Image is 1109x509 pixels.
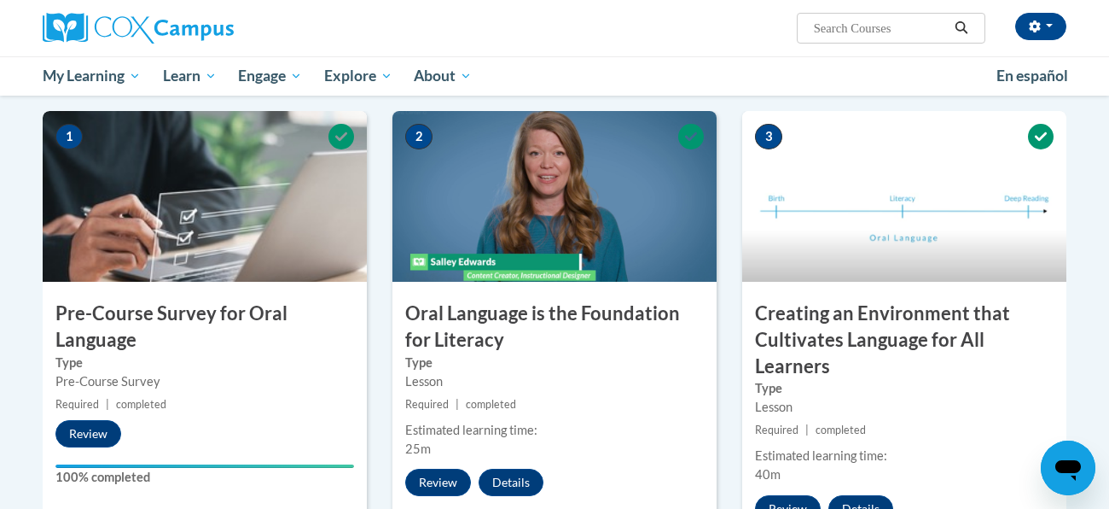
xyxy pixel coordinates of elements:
span: completed [816,424,866,436]
button: Review [405,469,471,496]
span: En español [996,67,1068,85]
button: Account Settings [1015,13,1066,40]
button: Review [55,420,121,448]
h3: Pre-Course Survey for Oral Language [43,301,367,354]
label: 100% completed [55,468,354,487]
div: Pre-Course Survey [55,372,354,391]
span: Required [755,424,798,436]
img: Course Image [392,111,717,282]
span: Required [55,398,99,411]
img: Course Image [742,111,1066,282]
span: 25m [405,442,431,456]
span: My Learning [43,66,141,86]
div: Estimated learning time: [755,447,1054,465]
h3: Oral Language is the Foundation for Literacy [392,301,717,354]
a: My Learning [32,56,152,96]
a: Engage [227,56,313,96]
span: 1 [55,124,83,149]
div: Main menu [17,56,1092,96]
div: Lesson [755,398,1054,417]
span: Learn [163,66,217,86]
label: Type [55,354,354,372]
a: Cox Campus [43,13,367,44]
div: Lesson [405,372,704,391]
a: About [404,56,484,96]
span: 3 [755,124,782,149]
img: Cox Campus [43,13,234,44]
span: 40m [755,467,781,482]
img: Course Image [43,111,367,282]
h3: Creating an Environment that Cultivates Language for All Learners [742,301,1066,379]
a: Explore [313,56,404,96]
span: Required [405,398,449,411]
span: Explore [324,66,392,86]
span: | [456,398,459,411]
span: completed [466,398,516,411]
button: Search [949,18,974,38]
a: Learn [152,56,228,96]
iframe: Button to launch messaging window [1041,441,1095,495]
button: Details [479,469,543,496]
span: | [805,424,809,436]
label: Type [755,379,1054,398]
span: Engage [238,66,302,86]
div: Estimated learning time: [405,421,704,440]
span: About [414,66,472,86]
div: Your progress [55,465,354,468]
span: 2 [405,124,433,149]
input: Search Courses [812,18,949,38]
label: Type [405,354,704,372]
span: | [106,398,109,411]
a: En español [985,58,1079,94]
span: completed [116,398,166,411]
